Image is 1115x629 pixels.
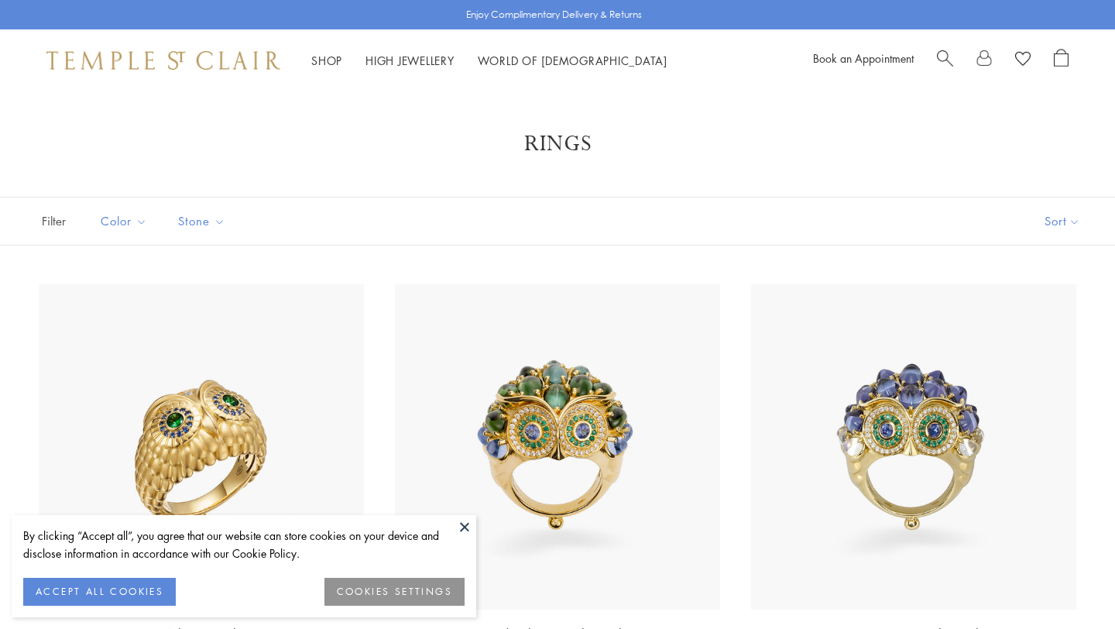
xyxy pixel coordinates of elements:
[23,578,176,606] button: ACCEPT ALL COOKIES
[937,49,953,72] a: Search
[1054,49,1069,72] a: Open Shopping Bag
[311,53,342,68] a: ShopShop
[478,53,667,68] a: World of [DEMOGRAPHIC_DATA]World of [DEMOGRAPHIC_DATA]
[365,53,455,68] a: High JewelleryHigh Jewellery
[46,51,280,70] img: Temple St. Clair
[324,578,465,606] button: COOKIES SETTINGS
[89,204,159,239] button: Color
[1010,198,1115,245] button: Show sort by
[93,211,159,231] span: Color
[166,204,237,239] button: Stone
[311,51,667,70] nav: Main navigation
[170,211,237,231] span: Stone
[39,284,364,610] img: R36865-OWLTGBS
[466,7,642,22] p: Enjoy Complimentary Delivery & Returns
[813,50,914,66] a: Book an Appointment
[62,130,1053,158] h1: Rings
[395,284,720,610] img: 18K Indicolite Temple Owl Ring
[23,527,465,562] div: By clicking “Accept all”, you agree that our website can store cookies on your device and disclos...
[1015,49,1031,72] a: View Wishlist
[751,284,1076,610] img: 18K Tanzanite Temple Owl Ring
